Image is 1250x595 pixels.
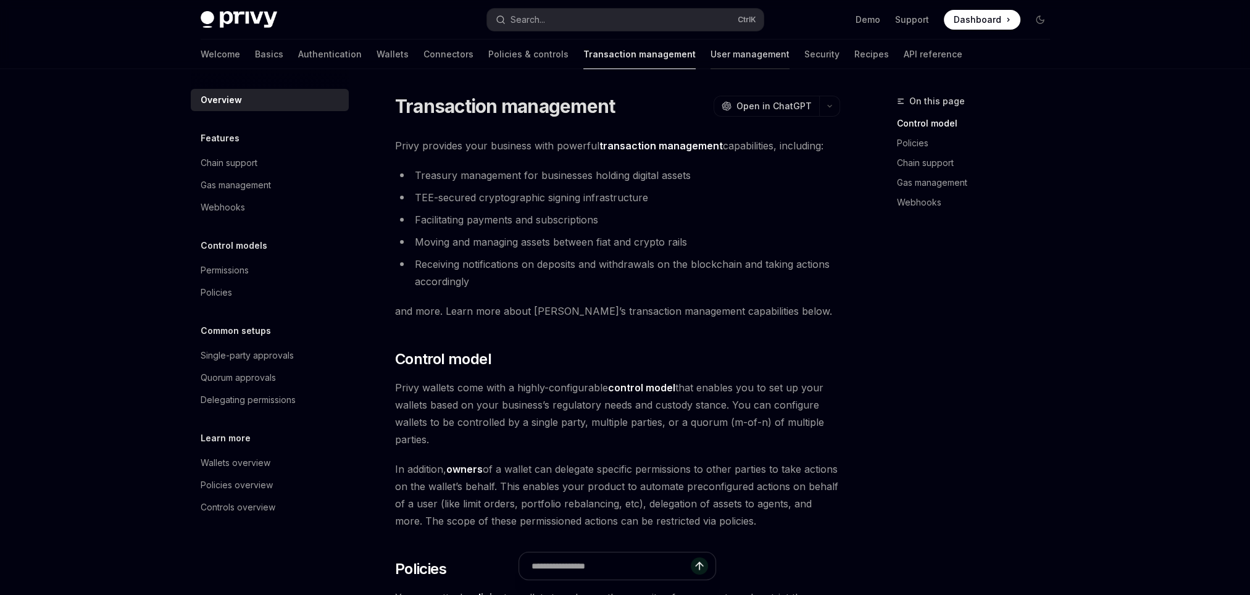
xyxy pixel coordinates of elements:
div: Controls overview [201,500,275,515]
div: Wallets overview [201,456,270,470]
button: Open in ChatGPT [714,96,819,117]
a: API reference [904,40,962,69]
a: Welcome [201,40,240,69]
button: Send message [691,557,708,575]
a: Control model [897,114,1060,133]
a: Permissions [191,259,349,281]
a: Policies [897,133,1060,153]
a: Transaction management [583,40,696,69]
h5: Learn more [201,431,251,446]
a: Connectors [423,40,473,69]
a: Controls overview [191,496,349,518]
a: Basics [255,40,283,69]
h5: Control models [201,238,267,253]
input: Ask a question... [531,552,691,580]
li: Facilitating payments and subscriptions [395,211,840,228]
a: Security [804,40,840,69]
a: Authentication [298,40,362,69]
a: Policies [191,281,349,304]
span: In addition, of a wallet can delegate specific permissions to other parties to take actions on th... [395,460,840,530]
h5: Common setups [201,323,271,338]
a: Overview [191,89,349,111]
div: Search... [510,12,545,27]
a: Recipes [854,40,889,69]
span: Control model [395,349,491,369]
a: Demo [856,14,880,26]
a: Webhooks [191,196,349,218]
a: Policies overview [191,474,349,496]
li: Receiving notifications on deposits and withdrawals on the blockchain and taking actions accordingly [395,256,840,290]
img: dark logo [201,11,277,28]
div: Delegating permissions [201,393,296,407]
a: Quorum approvals [191,367,349,389]
div: Overview [201,93,242,107]
div: Quorum approvals [201,370,276,385]
button: Open search [487,9,764,31]
li: Treasury management for businesses holding digital assets [395,167,840,184]
button: Toggle dark mode [1030,10,1050,30]
a: Gas management [897,173,1060,193]
li: TEE-secured cryptographic signing infrastructure [395,189,840,206]
a: Policies & controls [488,40,569,69]
a: Gas management [191,174,349,196]
span: Dashboard [954,14,1001,26]
a: Webhooks [897,193,1060,212]
div: Chain support [201,156,257,170]
a: Support [895,14,929,26]
a: Chain support [897,153,1060,173]
span: Privy provides your business with powerful capabilities, including: [395,137,840,154]
a: Single-party approvals [191,344,349,367]
a: Chain support [191,152,349,174]
span: Privy wallets come with a highly-configurable that enables you to set up your wallets based on yo... [395,379,840,448]
span: Open in ChatGPT [736,100,812,112]
a: Dashboard [944,10,1020,30]
h1: Transaction management [395,95,615,117]
a: Wallets overview [191,452,349,474]
span: Ctrl K [738,15,756,25]
a: Delegating permissions [191,389,349,411]
a: control model [608,381,675,394]
span: On this page [909,94,965,109]
div: Gas management [201,178,271,193]
div: Policies [201,285,232,300]
h5: Features [201,131,240,146]
a: owners [446,463,483,476]
div: Permissions [201,263,249,278]
a: Wallets [377,40,409,69]
div: Webhooks [201,200,245,215]
strong: transaction management [599,139,723,152]
div: Single-party approvals [201,348,294,363]
span: and more. Learn more about [PERSON_NAME]’s transaction management capabilities below. [395,302,840,320]
div: Policies overview [201,478,273,493]
li: Moving and managing assets between fiat and crypto rails [395,233,840,251]
a: User management [710,40,790,69]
